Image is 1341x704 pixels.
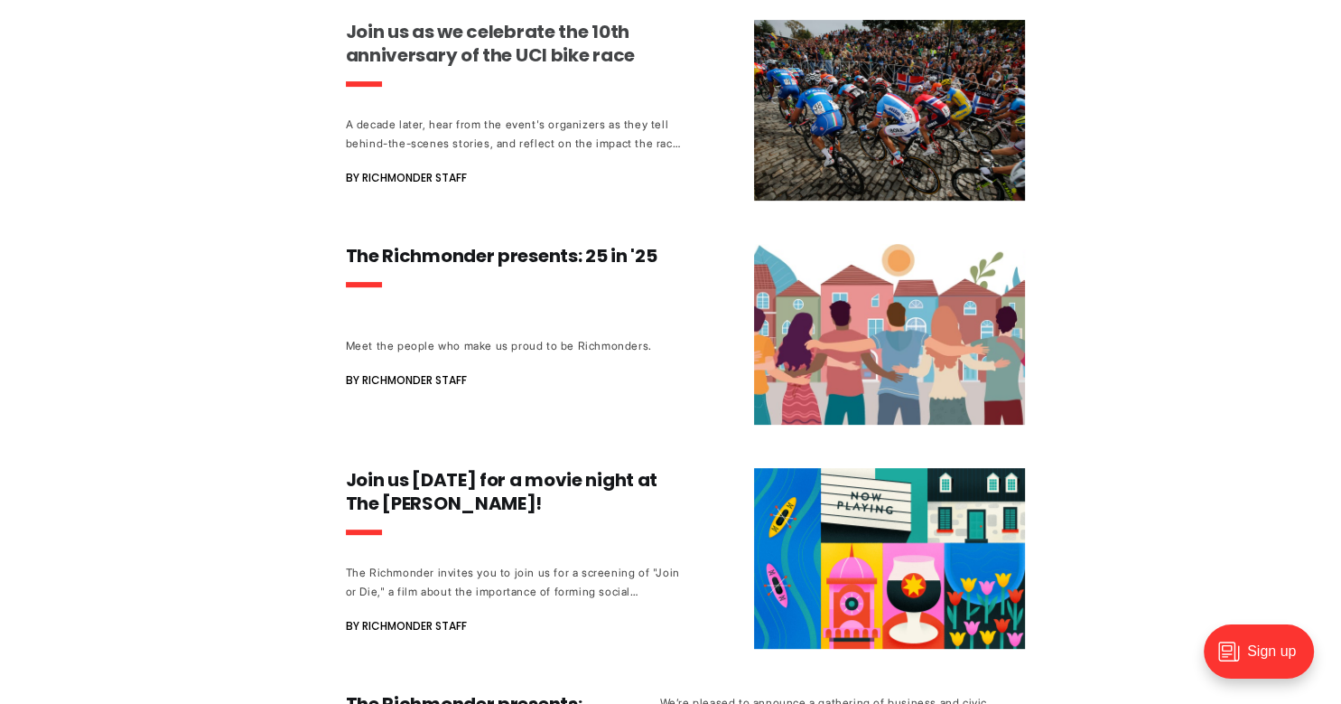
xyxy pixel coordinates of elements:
iframe: portal-trigger [1188,615,1341,704]
h3: Join us [DATE] for a movie night at The [PERSON_NAME]! [346,468,682,515]
span: By Richmonder Staff [346,370,467,391]
span: By Richmonder Staff [346,167,467,189]
h3: The Richmonder presents: 25 in '25 [346,244,682,268]
span: By Richmonder Staff [346,615,467,637]
div: A decade later, hear from the event's organizers as they tell behind-the-scenes stories, and refl... [346,115,682,153]
div: The Richmonder invites you to join us for a screening of "Join or Die," a film about the importan... [346,563,682,601]
img: Join us as we celebrate the 10th anniversary of the UCI bike race [754,20,1025,201]
h3: Join us as we celebrate the 10th anniversary of the UCI bike race [346,20,682,67]
img: The Richmonder presents: 25 in '25 [754,244,1025,425]
img: Join us Monday for a movie night at The Byrd! [754,468,1025,649]
a: Join us [DATE] for a movie night at The [PERSON_NAME]! The Richmonder invites you to join us for ... [346,468,1025,649]
a: The Richmonder presents: 25 in '25 Meet the people who make us proud to be Richmonders. By Richmo... [346,244,1025,425]
div: Meet the people who make us proud to be Richmonders. [346,336,682,355]
a: Join us as we celebrate the 10th anniversary of the UCI bike race A decade later, hear from the e... [346,20,1025,201]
